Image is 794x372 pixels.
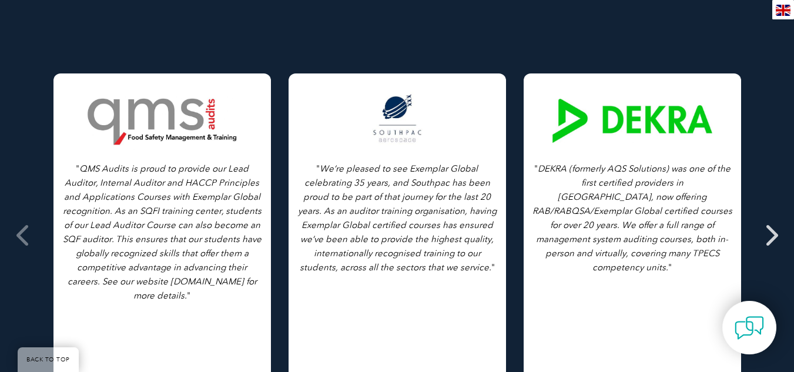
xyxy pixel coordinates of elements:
img: contact-chat.png [735,313,764,343]
p: " " [297,162,497,274]
img: en [776,5,790,16]
a: BACK TO TOP [18,347,79,372]
i: QMS Audits is proud to provide our Lead Auditor, Internal Auditor and HACCP Principles and Applic... [63,163,262,301]
i: DEKRA (formerly AQS Solutions) was one of the first certified providers in [GEOGRAPHIC_DATA], now... [532,163,732,273]
i: We’re pleased to see Exemplar Global celebrating 35 years, and Southpac has been proud to be part... [298,163,497,273]
p: " " [62,162,262,303]
p: " " [532,162,732,274]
